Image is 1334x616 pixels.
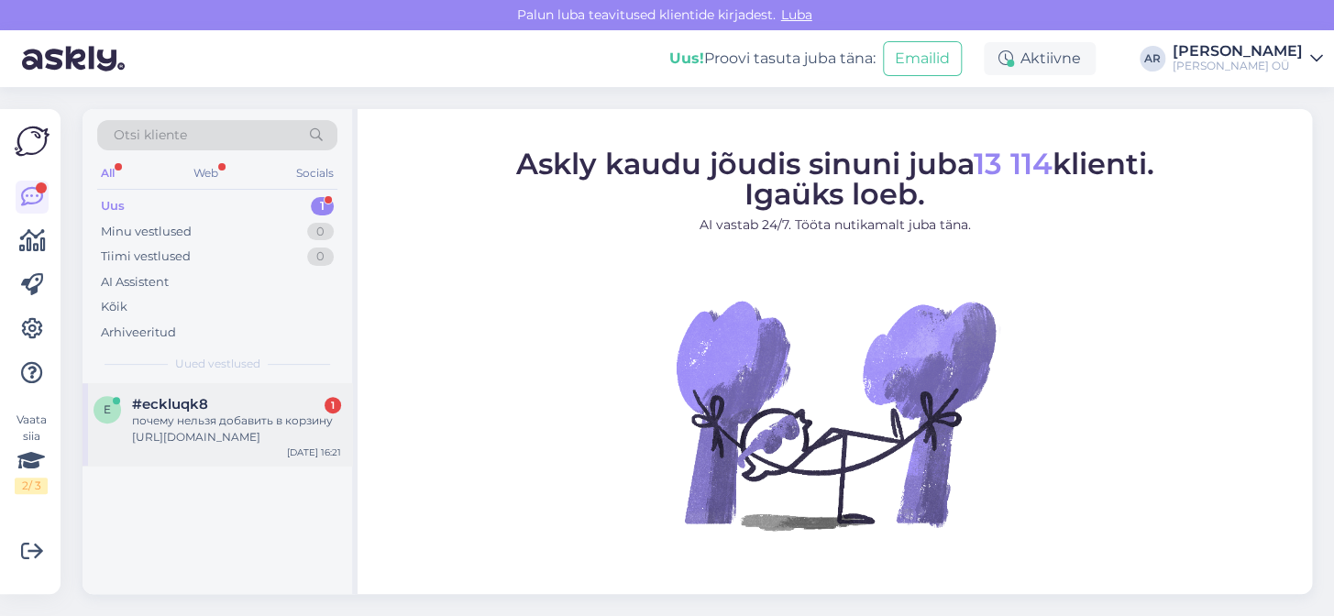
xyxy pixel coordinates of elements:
[15,412,48,494] div: Vaata siia
[516,146,1154,212] span: Askly kaudu jõudis sinuni juba klienti. Igaüks loeb.
[15,124,50,159] img: Askly Logo
[132,412,341,445] div: почему нельзя добавить в корзину [URL][DOMAIN_NAME]
[670,249,1000,579] img: No Chat active
[292,161,337,185] div: Socials
[97,161,118,185] div: All
[101,223,192,241] div: Minu vestlused
[287,445,341,459] div: [DATE] 16:21
[104,402,111,416] span: e
[114,126,187,145] span: Otsi kliente
[101,298,127,316] div: Kõik
[307,223,334,241] div: 0
[883,41,962,76] button: Emailid
[1173,44,1303,59] div: [PERSON_NAME]
[974,146,1053,181] span: 13 114
[311,197,334,215] div: 1
[1173,44,1323,73] a: [PERSON_NAME][PERSON_NAME] OÜ
[325,397,341,413] div: 1
[132,396,208,412] span: #eckluqk8
[15,478,48,494] div: 2 / 3
[776,6,818,23] span: Luba
[516,215,1154,235] p: AI vastab 24/7. Tööta nutikamalt juba täna.
[175,356,260,372] span: Uued vestlused
[669,48,876,70] div: Proovi tasuta juba täna:
[101,273,169,291] div: AI Assistent
[190,161,222,185] div: Web
[101,247,191,266] div: Tiimi vestlused
[1140,46,1165,71] div: AR
[1173,59,1303,73] div: [PERSON_NAME] OÜ
[669,49,704,67] b: Uus!
[984,42,1096,75] div: Aktiivne
[307,247,334,266] div: 0
[101,197,125,215] div: Uus
[101,324,176,342] div: Arhiveeritud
